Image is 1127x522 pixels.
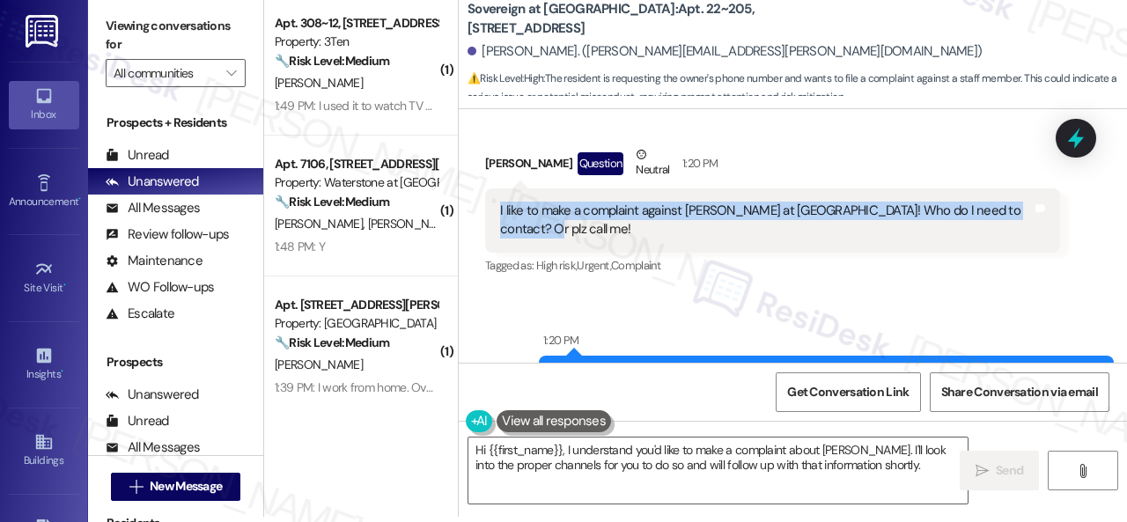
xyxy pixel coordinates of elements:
[106,386,199,404] div: Unanswered
[539,331,578,349] div: 1:20 PM
[275,75,363,91] span: [PERSON_NAME]
[88,114,263,132] div: Prospects + Residents
[275,314,438,333] div: Property: [GEOGRAPHIC_DATA]
[577,258,610,273] span: Urgent ,
[9,254,79,302] a: Site Visit •
[9,81,79,129] a: Inbox
[129,480,143,494] i: 
[578,152,624,174] div: Question
[368,216,456,232] span: [PERSON_NAME]
[485,145,1060,188] div: [PERSON_NAME]
[787,383,909,401] span: Get Conversation Link
[1076,464,1089,478] i: 
[106,173,199,191] div: Unanswered
[275,216,368,232] span: [PERSON_NAME]
[106,199,200,217] div: All Messages
[275,239,325,254] div: 1:48 PM: Y
[275,296,438,314] div: Apt. [STREET_ADDRESS][PERSON_NAME]
[106,412,169,430] div: Unread
[9,341,79,388] a: Insights •
[78,193,81,205] span: •
[678,154,718,173] div: 1:20 PM
[26,15,62,48] img: ResiDesk Logo
[114,59,217,87] input: All communities
[960,451,1039,490] button: Send
[150,477,222,496] span: New Message
[275,173,438,192] div: Property: Waterstone at [GEOGRAPHIC_DATA]
[106,305,174,323] div: Escalate
[536,258,578,273] span: High risk ,
[106,146,169,165] div: Unread
[275,33,438,51] div: Property: 3Ten
[275,194,389,210] strong: 🔧 Risk Level: Medium
[468,42,982,61] div: [PERSON_NAME]. ([PERSON_NAME][EMAIL_ADDRESS][PERSON_NAME][DOMAIN_NAME])
[106,438,200,457] div: All Messages
[976,464,989,478] i: 
[106,12,246,59] label: Viewing conversations for
[468,437,968,504] textarea: Hi {{first_name}}, I understand you'd like to make a complaint about [PERSON_NAME]. I'll look int...
[275,335,389,350] strong: 🔧 Risk Level: Medium
[63,279,66,291] span: •
[111,473,241,501] button: New Message
[106,225,229,244] div: Review follow-ups
[996,461,1023,480] span: Send
[275,357,363,372] span: [PERSON_NAME]
[275,155,438,173] div: Apt. 7106, [STREET_ADDRESS][PERSON_NAME]
[226,66,236,80] i: 
[500,202,1032,239] div: I like to make a complaint against [PERSON_NAME] at [GEOGRAPHIC_DATA]! Who do I need to contact? ...
[632,145,673,182] div: Neutral
[611,258,660,273] span: Complaint
[106,252,203,270] div: Maintenance
[468,70,1127,107] span: : The resident is requesting the owner's phone number and wants to file a complaint against a sta...
[88,353,263,371] div: Prospects
[941,383,1098,401] span: Share Conversation via email
[930,372,1109,412] button: Share Conversation via email
[776,372,920,412] button: Get Conversation Link
[275,14,438,33] div: Apt. 308~12, [STREET_ADDRESS][PERSON_NAME]
[9,427,79,474] a: Buildings
[106,278,214,297] div: WO Follow-ups
[468,71,543,85] strong: ⚠️ Risk Level: High
[485,253,1060,278] div: Tagged as:
[275,53,389,69] strong: 🔧 Risk Level: Medium
[61,365,63,378] span: •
